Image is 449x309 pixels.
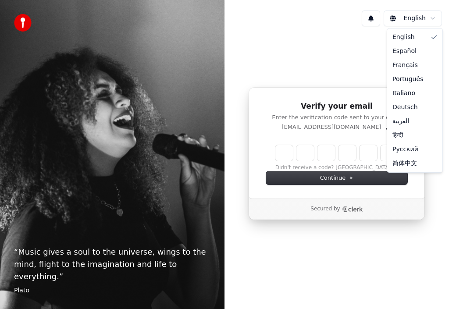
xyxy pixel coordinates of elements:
[392,103,418,112] span: Deutsch
[392,47,417,56] span: Español
[392,89,415,98] span: Italiano
[392,159,417,168] span: 简体中文
[392,61,418,70] span: Français
[392,131,403,140] span: हिन्दी
[392,117,409,126] span: العربية
[392,145,418,154] span: Русский
[392,33,415,42] span: English
[392,75,423,84] span: Português
[275,145,398,161] input: Enter verification code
